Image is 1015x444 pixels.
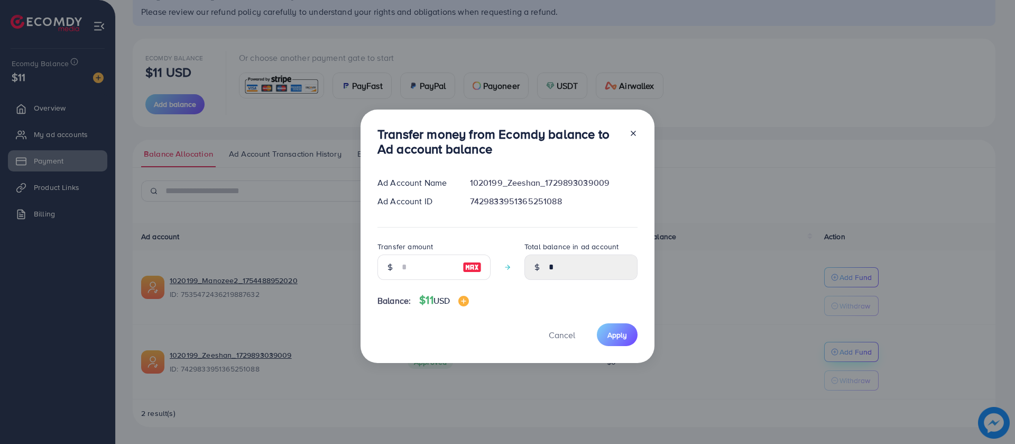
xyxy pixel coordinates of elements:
div: Ad Account Name [369,177,462,189]
div: 1020199_Zeeshan_1729893039009 [462,177,646,189]
h3: Transfer money from Ecomdy balance to Ad account balance [377,126,621,157]
span: Cancel [549,329,575,341]
span: Balance: [377,295,411,307]
div: Ad Account ID [369,195,462,207]
button: Apply [597,323,638,346]
h4: $11 [419,294,469,307]
img: image [458,296,469,306]
label: Total balance in ad account [524,241,619,252]
span: USD [433,295,450,306]
div: 7429833951365251088 [462,195,646,207]
button: Cancel [536,323,588,346]
img: image [463,261,482,274]
label: Transfer amount [377,241,433,252]
span: Apply [607,330,627,340]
